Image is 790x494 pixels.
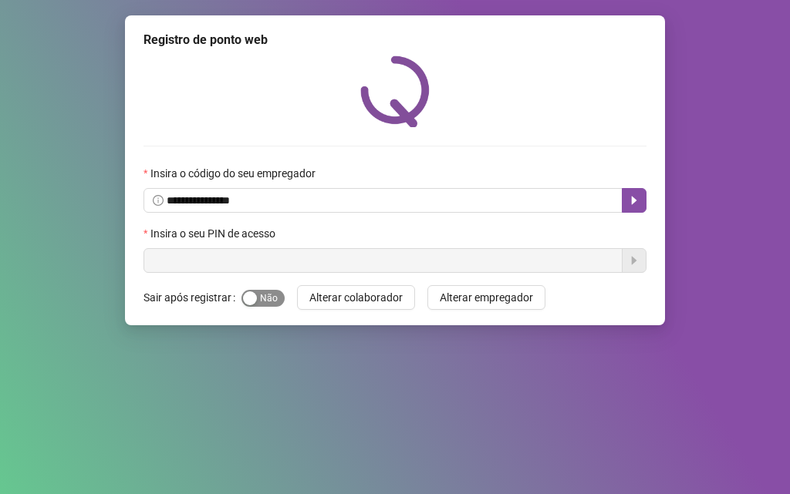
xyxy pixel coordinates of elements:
span: info-circle [153,195,164,206]
span: caret-right [628,194,640,207]
button: Alterar empregador [427,285,545,310]
span: Alterar colaborador [309,289,403,306]
img: QRPoint [360,55,430,127]
label: Insira o código do seu empregador [143,165,326,182]
span: Alterar empregador [440,289,533,306]
div: Registro de ponto web [143,31,647,49]
label: Sair após registrar [143,285,241,310]
label: Insira o seu PIN de acesso [143,225,285,242]
button: Alterar colaborador [297,285,415,310]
